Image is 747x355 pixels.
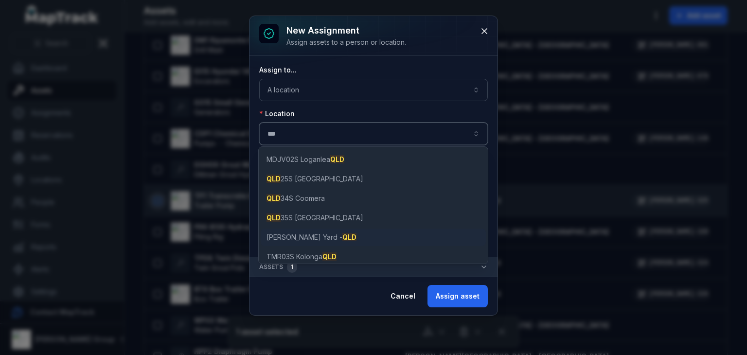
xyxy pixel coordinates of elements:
[267,252,337,262] span: TMR03S Kolonga
[267,174,363,184] span: 25S [GEOGRAPHIC_DATA]
[330,155,344,163] span: QLD
[259,79,488,101] button: A location
[382,285,424,307] button: Cancel
[427,285,488,307] button: Assign asset
[249,257,498,277] button: Assets1
[287,261,297,273] div: 1
[267,213,281,222] span: QLD
[267,213,363,223] span: 35S [GEOGRAPHIC_DATA]
[267,175,281,183] span: QLD
[259,65,297,75] label: Assign to...
[342,233,356,241] span: QLD
[286,37,406,47] div: Assign assets to a person or location.
[286,24,406,37] h3: New assignment
[267,194,325,203] span: 34S Coomera
[259,109,295,119] label: Location
[267,194,281,202] span: QLD
[267,232,356,242] span: [PERSON_NAME] Yard -
[322,252,337,261] span: QLD
[267,155,344,164] span: MDJV02S Loganlea
[259,261,297,273] span: Assets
